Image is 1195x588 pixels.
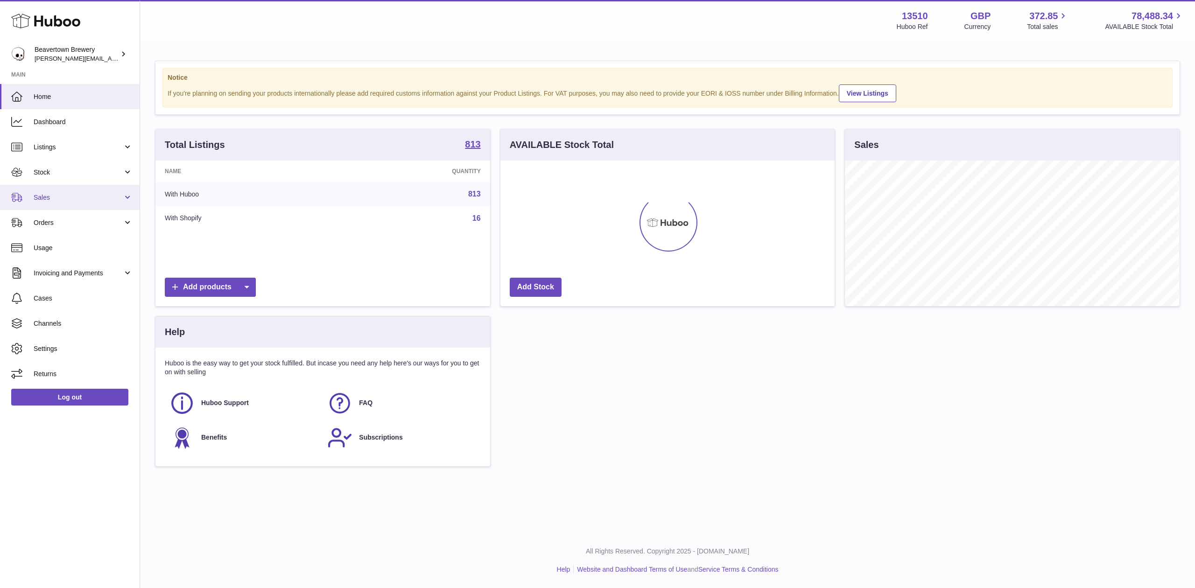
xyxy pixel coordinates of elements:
[169,425,318,450] a: Benefits
[897,22,928,31] div: Huboo Ref
[1027,22,1068,31] span: Total sales
[1029,10,1058,22] span: 372.85
[155,182,336,206] td: With Huboo
[465,140,480,149] strong: 813
[34,168,123,177] span: Stock
[698,566,779,573] a: Service Terms & Conditions
[839,84,896,102] a: View Listings
[165,278,256,297] a: Add products
[34,218,123,227] span: Orders
[34,244,133,252] span: Usage
[327,425,476,450] a: Subscriptions
[1105,22,1184,31] span: AVAILABLE Stock Total
[34,370,133,378] span: Returns
[34,344,133,353] span: Settings
[34,269,123,278] span: Invoicing and Payments
[201,399,249,407] span: Huboo Support
[168,73,1167,82] strong: Notice
[165,359,481,377] p: Huboo is the easy way to get your stock fulfilled. But incase you need any help here's our ways f...
[359,399,373,407] span: FAQ
[902,10,928,22] strong: 13510
[155,161,336,182] th: Name
[168,83,1167,102] div: If you're planning on sending your products internationally please add required customs informati...
[169,391,318,416] a: Huboo Support
[854,139,879,151] h3: Sales
[1132,10,1173,22] span: 78,488.34
[155,206,336,231] td: With Shopify
[35,55,237,62] span: [PERSON_NAME][EMAIL_ADDRESS][PERSON_NAME][DOMAIN_NAME]
[1105,10,1184,31] a: 78,488.34 AVAILABLE Stock Total
[964,22,991,31] div: Currency
[201,433,227,442] span: Benefits
[34,319,133,328] span: Channels
[35,45,119,63] div: Beavertown Brewery
[359,433,402,442] span: Subscriptions
[510,139,614,151] h3: AVAILABLE Stock Total
[327,391,476,416] a: FAQ
[165,139,225,151] h3: Total Listings
[465,140,480,151] a: 813
[510,278,562,297] a: Add Stock
[574,565,778,574] li: and
[34,92,133,101] span: Home
[11,47,25,61] img: Matthew.McCormack@beavertownbrewery.co.uk
[472,214,481,222] a: 16
[165,326,185,338] h3: Help
[34,294,133,303] span: Cases
[468,190,481,198] a: 813
[970,10,991,22] strong: GBP
[34,118,133,126] span: Dashboard
[577,566,687,573] a: Website and Dashboard Terms of Use
[34,193,123,202] span: Sales
[1027,10,1068,31] a: 372.85 Total sales
[148,547,1188,556] p: All Rights Reserved. Copyright 2025 - [DOMAIN_NAME]
[557,566,570,573] a: Help
[336,161,490,182] th: Quantity
[34,143,123,152] span: Listings
[11,389,128,406] a: Log out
